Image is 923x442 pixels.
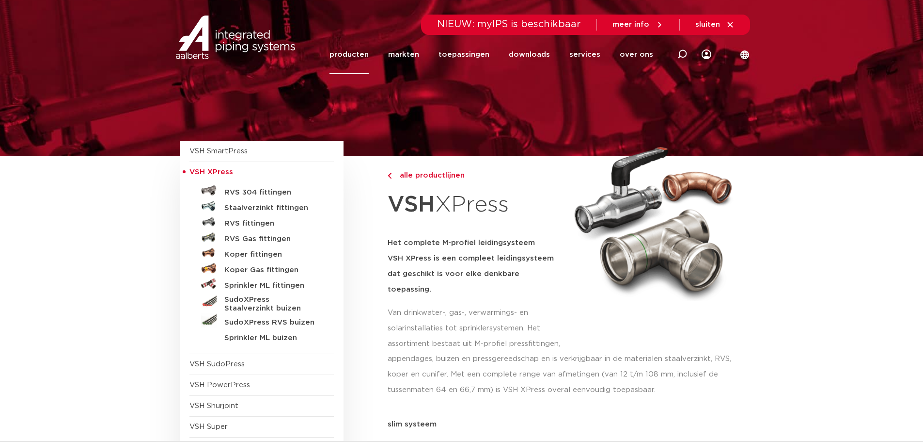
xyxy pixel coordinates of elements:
p: Van drinkwater-, gas-, verwarmings- en solarinstallaties tot sprinklersystemen. Het assortiment b... [388,305,563,352]
h5: Sprinkler ML buizen [224,334,320,343]
h5: Staalverzinkt fittingen [224,204,320,213]
div: my IPS [702,35,711,74]
a: Koper fittingen [189,245,334,261]
a: RVS 304 fittingen [189,183,334,198]
a: toepassingen [438,35,489,74]
strong: VSH [388,194,435,216]
span: NIEUW: myIPS is beschikbaar [437,19,581,29]
a: alle productlijnen [388,170,563,181]
nav: Menu [329,35,653,74]
h5: RVS fittingen [224,219,320,228]
a: services [569,35,600,74]
a: RVS Gas fittingen [189,229,334,245]
h5: RVS Gas fittingen [224,235,320,244]
a: VSH PowerPress [189,381,250,389]
h5: Koper fittingen [224,250,320,259]
a: downloads [509,35,550,74]
span: sluiten [695,21,720,28]
h5: Het complete M-profiel leidingsysteem VSH XPress is een compleet leidingsysteem dat geschikt is v... [388,235,563,297]
a: over ons [620,35,653,74]
img: chevron-right.svg [388,173,391,179]
h5: Sprinkler ML fittingen [224,281,320,290]
a: Sprinkler ML buizen [189,328,334,344]
a: markten [388,35,419,74]
a: VSH Shurjoint [189,402,238,409]
p: appendages, buizen en pressgereedschap en is verkrijgbaar in de materialen staalverzinkt, RVS, ko... [388,351,744,398]
h5: RVS 304 fittingen [224,188,320,197]
a: Sprinkler ML fittingen [189,276,334,292]
h5: Koper Gas fittingen [224,266,320,275]
span: alle productlijnen [394,172,465,179]
a: VSH Super [189,423,228,430]
a: VSH SmartPress [189,147,248,155]
a: meer info [612,20,664,29]
a: Koper Gas fittingen [189,261,334,276]
span: meer info [612,21,649,28]
span: VSH XPress [189,168,233,176]
h1: XPress [388,186,563,224]
a: SudoXPress RVS buizen [189,313,334,328]
a: SudoXPress Staalverzinkt buizen [189,292,334,313]
a: RVS fittingen [189,214,334,229]
a: sluiten [695,20,735,29]
h5: SudoXPress Staalverzinkt buizen [224,295,320,313]
a: VSH SudoPress [189,360,245,368]
h5: SudoXPress RVS buizen [224,318,320,327]
a: producten [329,35,369,74]
p: slim systeem [388,421,744,428]
a: Staalverzinkt fittingen [189,198,334,214]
